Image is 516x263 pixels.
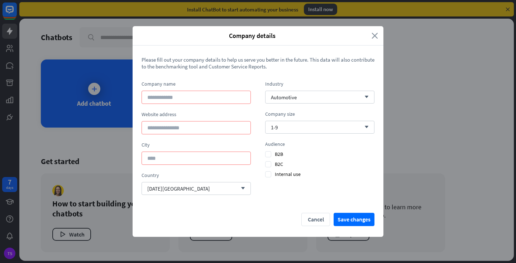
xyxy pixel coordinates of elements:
[265,171,301,177] span: Internal use
[271,94,297,101] span: Automotive
[142,111,251,118] div: Website address
[265,111,374,117] div: Company size
[301,213,330,226] button: Cancel
[271,124,278,131] span: 1-9
[147,185,210,192] span: [DATE][GEOGRAPHIC_DATA]
[237,186,245,191] i: arrow_down
[265,141,374,147] div: Audience
[361,95,369,99] i: arrow_down
[142,172,251,178] div: Country
[265,161,283,167] span: B2C
[334,213,374,226] button: Save changes
[265,81,374,87] div: Industry
[265,151,283,157] span: B2B
[372,32,378,40] i: close
[142,142,251,148] div: City
[6,3,27,24] button: Open LiveChat chat widget
[361,125,369,129] i: arrow_down
[138,32,366,40] span: Company details
[142,56,374,70] span: Please fill out your company details to help us serve you better in the future. This data will al...
[142,81,251,87] div: Company name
